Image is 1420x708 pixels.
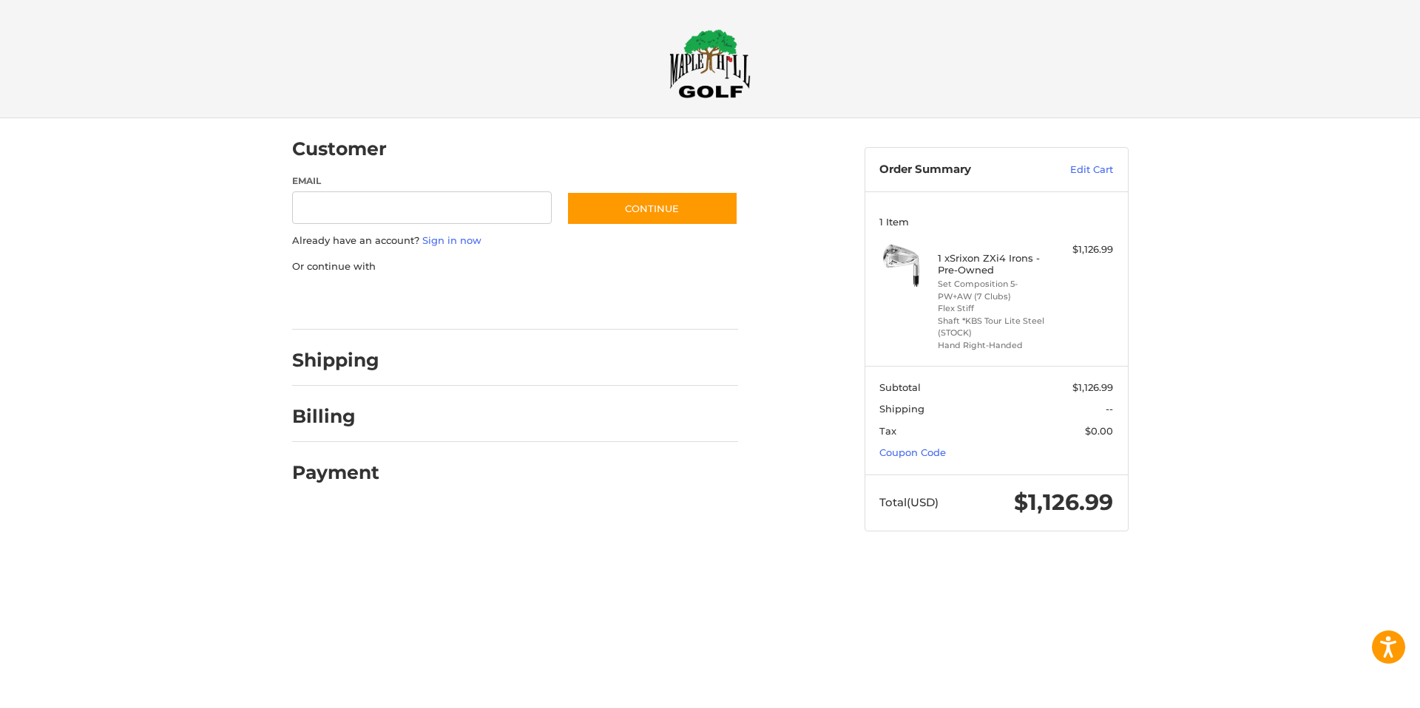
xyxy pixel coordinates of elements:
[1072,381,1113,393] span: $1,126.99
[938,339,1051,352] li: Hand Right-Handed
[938,302,1051,315] li: Flex Stiff
[879,163,1038,177] h3: Order Summary
[287,288,398,315] iframe: PayPal-paypal
[292,461,379,484] h2: Payment
[292,174,552,188] label: Email
[292,405,379,428] h2: Billing
[292,137,387,160] h2: Customer
[538,288,649,315] iframe: PayPal-venmo
[292,349,379,372] h2: Shipping
[879,381,921,393] span: Subtotal
[1298,668,1420,708] iframe: Google Customer Reviews
[938,278,1051,302] li: Set Composition 5-PW+AW (7 Clubs)
[879,403,924,415] span: Shipping
[879,446,946,458] a: Coupon Code
[669,29,751,98] img: Maple Hill Golf
[1038,163,1113,177] a: Edit Cart
[413,288,524,315] iframe: PayPal-paylater
[1014,489,1113,516] span: $1,126.99
[292,234,738,248] p: Already have an account?
[567,191,738,225] button: Continue
[1106,403,1113,415] span: --
[1055,242,1113,257] div: $1,126.99
[879,495,939,509] span: Total (USD)
[879,425,896,437] span: Tax
[292,259,738,274] p: Or continue with
[938,252,1051,276] h4: 1 x Srixon ZXi4 Irons - Pre-Owned
[938,315,1051,339] li: Shaft *KBS Tour Lite Steel (STOCK)
[422,234,481,246] a: Sign in now
[1085,425,1113,437] span: $0.00
[879,216,1113,228] h3: 1 Item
